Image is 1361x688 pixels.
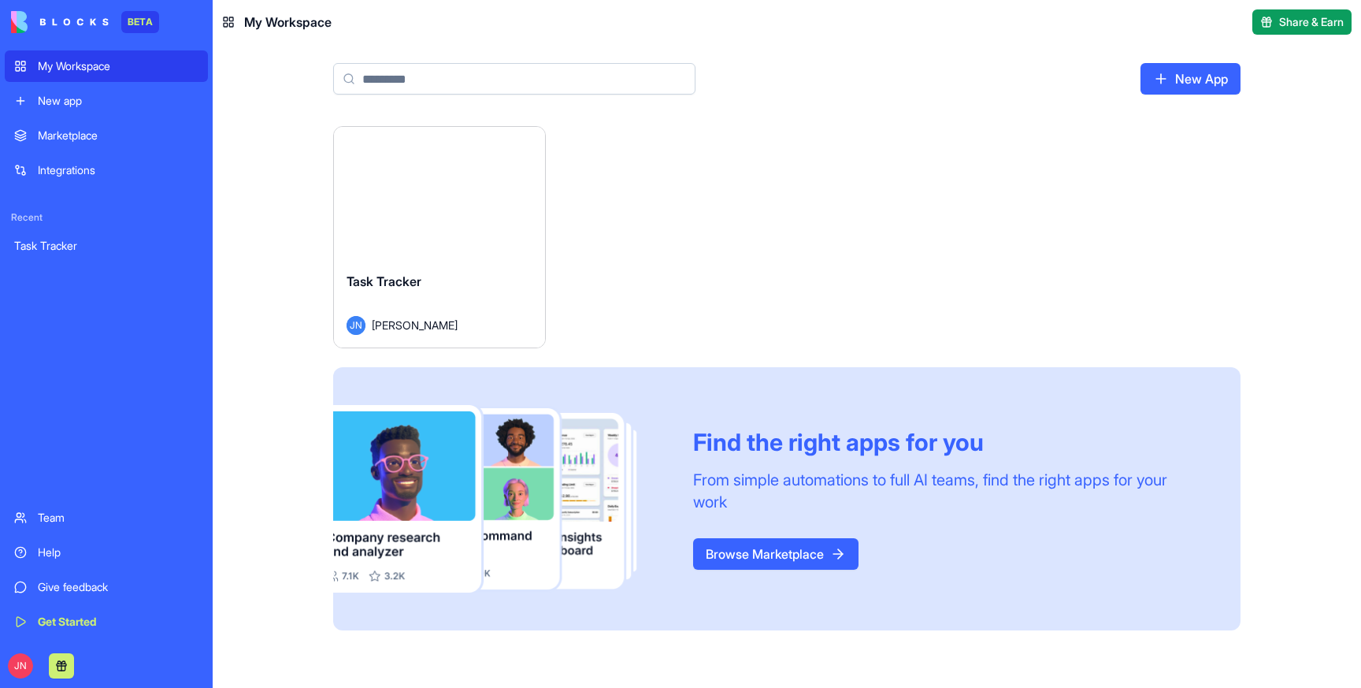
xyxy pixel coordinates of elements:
a: Browse Marketplace [693,538,859,570]
button: Share & Earn [1252,9,1352,35]
a: Task Tracker [5,230,208,262]
div: My Workspace [38,58,198,74]
a: Give feedback [5,571,208,603]
a: Team [5,502,208,534]
div: New app [38,93,198,109]
a: Help [5,537,208,568]
div: Team [38,510,198,526]
a: New App [1140,63,1240,95]
span: JN [8,653,33,679]
div: Give feedback [38,579,198,595]
div: Task Tracker [14,238,198,254]
span: My Workspace [244,13,332,32]
div: From simple automations to full AI teams, find the right apps for your work [693,469,1203,513]
span: JN [347,316,365,335]
a: New app [5,85,208,117]
a: Task TrackerJN[PERSON_NAME] [333,126,546,348]
div: Integrations [38,162,198,178]
div: BETA [121,11,159,33]
img: logo [11,11,109,33]
div: Get Started [38,614,198,630]
a: Integrations [5,154,208,186]
a: My Workspace [5,50,208,82]
div: Help [38,545,198,560]
div: Find the right apps for you [693,428,1203,456]
a: Marketplace [5,120,208,151]
a: Get Started [5,606,208,638]
a: BETA [11,11,159,33]
img: Frame_181_egmpey.png [333,405,668,593]
span: Recent [5,211,208,224]
div: Marketplace [38,128,198,143]
span: Task Tracker [347,273,421,289]
span: [PERSON_NAME] [372,317,458,333]
span: Share & Earn [1279,14,1344,30]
